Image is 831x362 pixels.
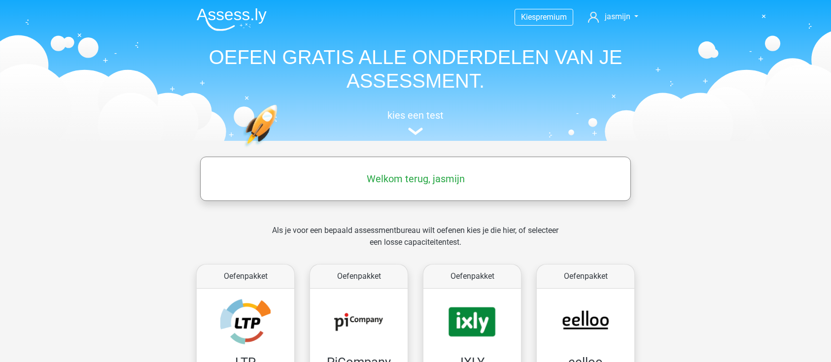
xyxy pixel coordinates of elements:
div: Als je voor een bepaald assessmentbureau wilt oefenen kies je die hier, of selecteer een losse ca... [264,225,566,260]
img: oefenen [243,104,315,194]
img: assessment [408,128,423,135]
img: Assessly [197,8,267,31]
h5: Welkom terug, jasmijn [205,173,626,185]
a: kies een test [189,109,642,135]
span: jasmijn [605,12,630,21]
a: jasmijn [584,11,642,23]
span: premium [536,12,567,22]
span: Kies [521,12,536,22]
a: Kiespremium [515,10,573,24]
h1: OEFEN GRATIS ALLE ONDERDELEN VAN JE ASSESSMENT. [189,45,642,93]
h5: kies een test [189,109,642,121]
